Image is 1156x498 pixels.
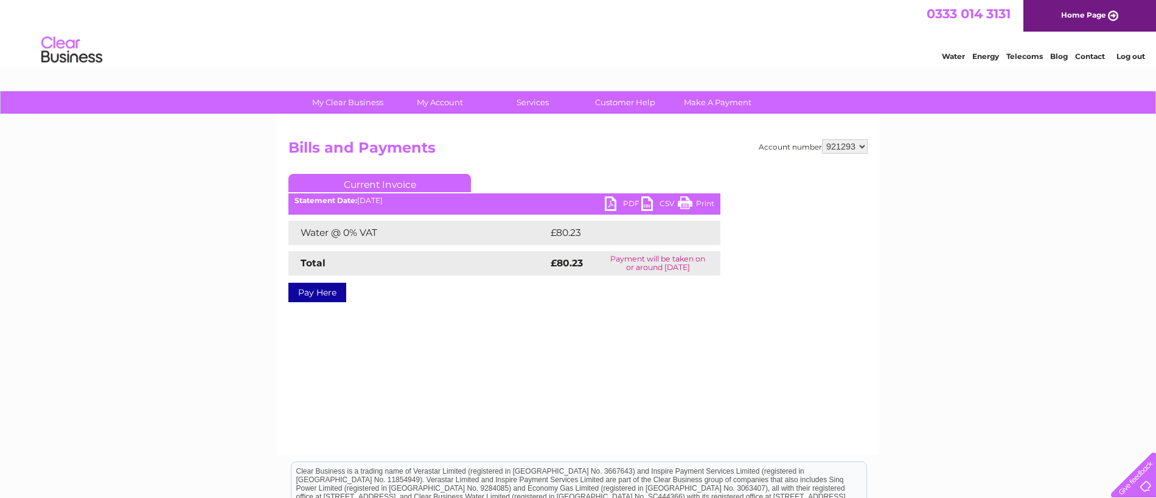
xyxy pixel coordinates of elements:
[390,91,490,114] a: My Account
[575,91,675,114] a: Customer Help
[482,91,583,114] a: Services
[288,174,471,192] a: Current Invoice
[595,251,720,275] td: Payment will be taken on or around [DATE]
[1075,52,1105,61] a: Contact
[759,139,868,154] div: Account number
[288,283,346,302] a: Pay Here
[1050,52,1068,61] a: Blog
[942,52,965,61] a: Water
[927,6,1011,21] a: 0333 014 3131
[288,196,720,205] div: [DATE]
[551,257,583,269] strong: £80.23
[288,221,548,245] td: Water @ 0% VAT
[294,196,357,205] b: Statement Date:
[298,91,398,114] a: My Clear Business
[972,52,999,61] a: Energy
[41,32,103,69] img: logo.png
[605,196,641,214] a: PDF
[667,91,768,114] a: Make A Payment
[678,196,714,214] a: Print
[301,257,326,269] strong: Total
[291,7,866,59] div: Clear Business is a trading name of Verastar Limited (registered in [GEOGRAPHIC_DATA] No. 3667643...
[1116,52,1145,61] a: Log out
[548,221,695,245] td: £80.23
[641,196,678,214] a: CSV
[288,139,868,162] h2: Bills and Payments
[1006,52,1043,61] a: Telecoms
